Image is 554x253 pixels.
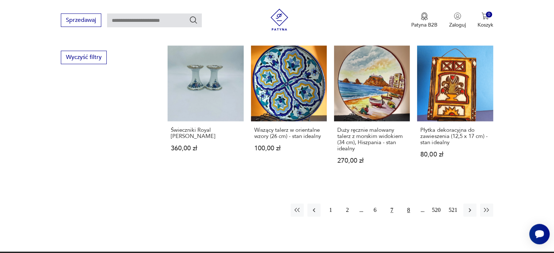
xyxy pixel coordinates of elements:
a: Świeczniki Royal AlbertŚwieczniki Royal [PERSON_NAME]360,00 zł [168,46,243,178]
a: Wiszący talerz w orientalne wzory (26 cm) - stan idealnyWiszący talerz w orientalne wzory (26 cm)... [251,46,327,178]
button: 6 [369,203,382,217]
img: Patyna - sklep z meblami i dekoracjami vintage [268,9,290,31]
a: Sprzedawaj [61,18,101,23]
h3: Świeczniki Royal [PERSON_NAME] [171,127,240,139]
h3: Płytka dekoracyjna do zawieszenia (12,5 x 17 cm) - stan idealny [420,127,490,146]
p: Koszyk [478,21,493,28]
h3: Duży ręcznie malowany talerz z morskim widokiem (34 cm), Hiszpania - stan idealny [337,127,406,152]
div: 0 [486,12,492,18]
img: Ikona medalu [421,12,428,20]
button: Szukaj [189,16,198,24]
button: 8 [402,203,415,217]
button: 0Koszyk [478,12,493,28]
button: Wyczyść filtry [61,51,107,64]
iframe: Smartsupp widget button [529,224,550,244]
button: Patyna B2B [411,12,437,28]
p: 100,00 zł [254,145,323,151]
button: Sprzedawaj [61,13,101,27]
a: Ikona medaluPatyna B2B [411,12,437,28]
p: 360,00 zł [171,145,240,151]
img: Ikona koszyka [482,12,489,20]
button: 7 [385,203,398,217]
h3: Wiszący talerz w orientalne wzory (26 cm) - stan idealny [254,127,323,139]
a: Płytka dekoracyjna do zawieszenia (12,5 x 17 cm) - stan idealnyPłytka dekoracyjna do zawieszenia ... [417,46,493,178]
button: 520 [430,203,443,217]
p: Zaloguj [449,21,466,28]
p: 80,00 zł [420,151,490,158]
p: Patyna B2B [411,21,437,28]
button: 2 [341,203,354,217]
button: 521 [447,203,460,217]
button: 1 [324,203,337,217]
img: Ikonka użytkownika [454,12,461,20]
a: Duży ręcznie malowany talerz z morskim widokiem (34 cm), Hiszpania - stan idealnyDuży ręcznie mal... [334,46,410,178]
p: 270,00 zł [337,158,406,164]
p: Ćmielów [72,43,91,51]
button: Zaloguj [449,12,466,28]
